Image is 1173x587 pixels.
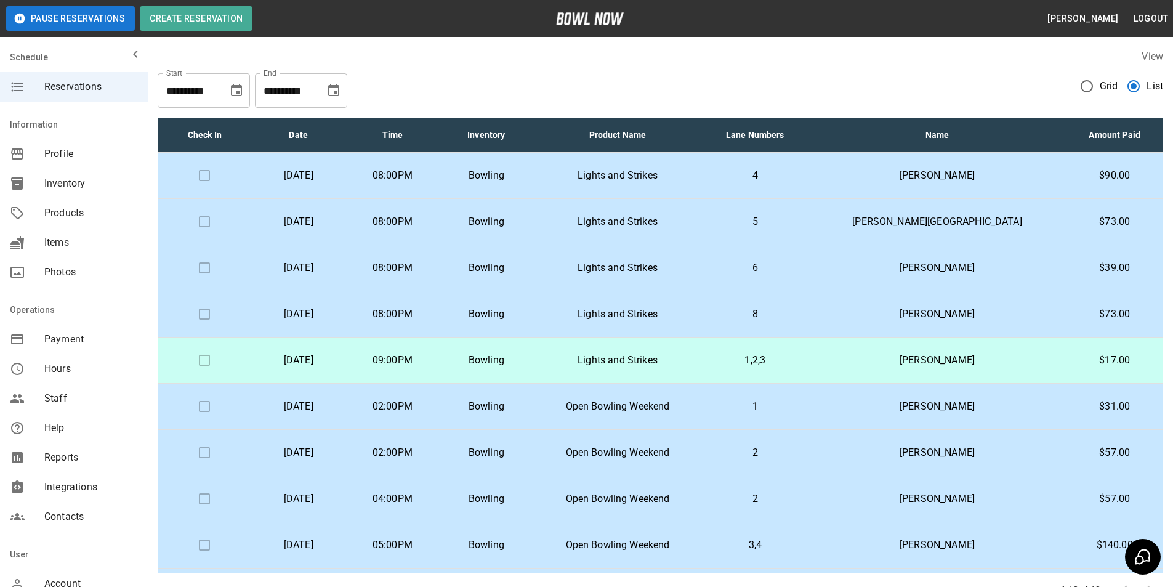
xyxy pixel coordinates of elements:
[44,332,138,347] span: Payment
[449,214,524,229] p: Bowling
[44,421,138,435] span: Help
[449,445,524,460] p: Bowling
[1100,79,1118,94] span: Grid
[1142,51,1163,62] label: View
[1129,7,1173,30] button: Logout
[140,6,252,31] button: Create Reservation
[262,168,336,183] p: [DATE]
[1076,445,1153,460] p: $57.00
[1076,168,1153,183] p: $90.00
[543,168,692,183] p: Lights and Strikes
[262,399,336,414] p: [DATE]
[818,492,1057,506] p: [PERSON_NAME]
[543,538,692,553] p: Open Bowling Weekend
[252,118,346,153] th: Date
[44,450,138,465] span: Reports
[1076,538,1153,553] p: $140.00
[1076,353,1153,368] p: $17.00
[355,168,430,183] p: 08:00PM
[355,353,430,368] p: 09:00PM
[44,206,138,221] span: Products
[44,391,138,406] span: Staff
[224,78,249,103] button: Choose date, selected date is Aug 29, 2025
[6,6,135,31] button: Pause Reservations
[712,445,799,460] p: 2
[543,214,692,229] p: Lights and Strikes
[1066,118,1163,153] th: Amount Paid
[355,399,430,414] p: 02:00PM
[355,492,430,506] p: 04:00PM
[712,492,799,506] p: 2
[808,118,1066,153] th: Name
[44,235,138,250] span: Items
[712,307,799,322] p: 8
[818,399,1057,414] p: [PERSON_NAME]
[449,307,524,322] p: Bowling
[321,78,346,103] button: Choose date, selected date is Sep 29, 2025
[556,12,624,25] img: logo
[533,118,702,153] th: Product Name
[1076,399,1153,414] p: $31.00
[543,261,692,275] p: Lights and Strikes
[543,353,692,368] p: Lights and Strikes
[262,214,336,229] p: [DATE]
[449,399,524,414] p: Bowling
[449,353,524,368] p: Bowling
[44,509,138,524] span: Contacts
[543,492,692,506] p: Open Bowling Weekend
[355,538,430,553] p: 05:00PM
[44,362,138,376] span: Hours
[1042,7,1123,30] button: [PERSON_NAME]
[449,261,524,275] p: Bowling
[543,399,692,414] p: Open Bowling Weekend
[44,147,138,161] span: Profile
[818,168,1057,183] p: [PERSON_NAME]
[712,399,799,414] p: 1
[262,492,336,506] p: [DATE]
[1076,307,1153,322] p: $73.00
[44,176,138,191] span: Inventory
[44,79,138,94] span: Reservations
[449,492,524,506] p: Bowling
[355,214,430,229] p: 08:00PM
[345,118,440,153] th: Time
[712,168,799,183] p: 4
[818,445,1057,460] p: [PERSON_NAME]
[818,538,1057,553] p: [PERSON_NAME]
[355,261,430,275] p: 08:00PM
[355,445,430,460] p: 02:00PM
[818,353,1057,368] p: [PERSON_NAME]
[818,214,1057,229] p: [PERSON_NAME][GEOGRAPHIC_DATA]
[818,307,1057,322] p: [PERSON_NAME]
[262,538,336,553] p: [DATE]
[44,265,138,280] span: Photos
[440,118,534,153] th: Inventory
[712,214,799,229] p: 5
[818,261,1057,275] p: [PERSON_NAME]
[262,353,336,368] p: [DATE]
[543,445,692,460] p: Open Bowling Weekend
[262,307,336,322] p: [DATE]
[449,538,524,553] p: Bowling
[702,118,808,153] th: Lane Numbers
[1076,261,1153,275] p: $39.00
[1147,79,1163,94] span: List
[712,353,799,368] p: 1,2,3
[449,168,524,183] p: Bowling
[543,307,692,322] p: Lights and Strikes
[1076,214,1153,229] p: $73.00
[44,480,138,495] span: Integrations
[1076,492,1153,506] p: $57.00
[262,445,336,460] p: [DATE]
[712,261,799,275] p: 6
[355,307,430,322] p: 08:00PM
[158,118,252,153] th: Check In
[262,261,336,275] p: [DATE]
[712,538,799,553] p: 3,4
